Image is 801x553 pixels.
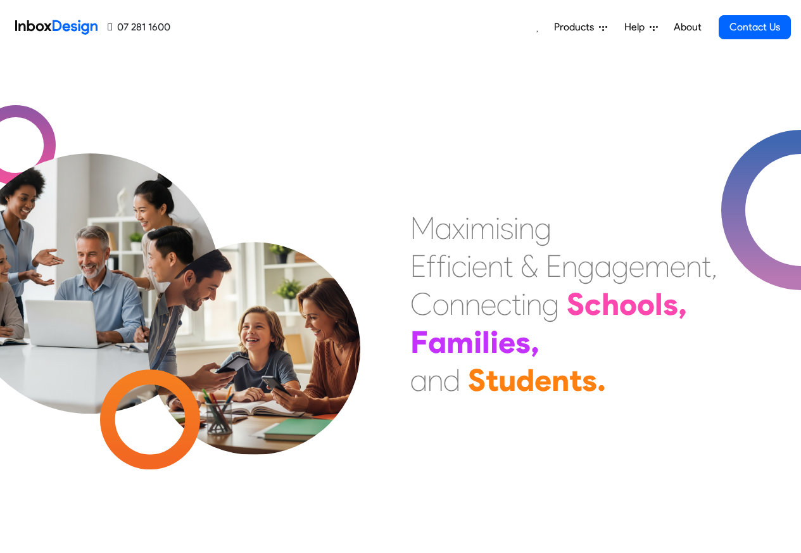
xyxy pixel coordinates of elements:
div: c [584,285,602,323]
div: e [670,247,686,285]
div: i [514,209,519,247]
div: e [472,247,488,285]
div: n [526,285,542,323]
div: x [452,209,465,247]
div: s [500,209,514,247]
div: m [446,323,474,361]
div: Maximising Efficient & Engagement, Connecting Schools, Families, and Students. [410,209,717,399]
div: t [503,247,513,285]
div: n [519,209,534,247]
a: About [670,15,705,40]
a: Contact Us [719,15,791,39]
div: i [521,285,526,323]
div: f [426,247,436,285]
div: i [465,209,470,247]
div: a [435,209,452,247]
div: m [470,209,495,247]
div: a [410,361,427,399]
div: u [498,361,516,399]
div: n [449,285,465,323]
div: o [637,285,655,323]
div: & [520,247,538,285]
div: C [410,285,432,323]
div: e [498,323,515,361]
div: . [597,361,606,399]
a: Help [619,15,663,40]
div: t [512,285,521,323]
div: e [629,247,645,285]
div: , [711,247,717,285]
span: Products [554,20,599,35]
div: n [552,361,569,399]
div: t [569,361,582,399]
div: s [582,361,597,399]
div: n [686,247,702,285]
div: i [446,247,451,285]
div: i [490,323,498,361]
span: Help [624,20,650,35]
div: E [546,247,562,285]
div: m [645,247,670,285]
div: a [428,323,446,361]
div: , [531,323,539,361]
div: s [663,285,678,323]
div: g [577,247,595,285]
div: i [467,247,472,285]
div: l [655,285,663,323]
div: d [516,361,534,399]
div: f [436,247,446,285]
div: c [496,285,512,323]
div: l [482,323,490,361]
div: t [486,361,498,399]
a: Products [549,15,612,40]
div: o [432,285,449,323]
div: d [443,361,460,399]
div: F [410,323,428,361]
div: a [595,247,612,285]
div: M [410,209,435,247]
a: 07 281 1600 [108,20,170,35]
img: parents_with_child.png [122,189,387,455]
div: g [534,209,552,247]
div: c [451,247,467,285]
div: g [612,247,629,285]
div: E [410,247,426,285]
div: n [488,247,503,285]
div: s [515,323,531,361]
div: n [427,361,443,399]
div: n [465,285,481,323]
div: t [702,247,711,285]
div: i [474,323,482,361]
div: n [562,247,577,285]
div: i [495,209,500,247]
div: e [481,285,496,323]
div: e [534,361,552,399]
div: S [567,285,584,323]
div: , [678,285,687,323]
div: h [602,285,619,323]
div: S [468,361,486,399]
div: o [619,285,637,323]
div: g [542,285,559,323]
